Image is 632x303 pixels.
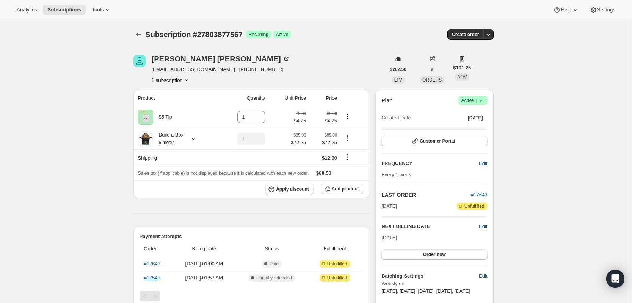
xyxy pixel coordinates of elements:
span: $101.25 [453,64,471,72]
span: Margrete Beneby [133,55,146,67]
button: Product actions [342,112,354,121]
span: Customer Portal [420,138,455,144]
span: Sales tax (if applicable) is not displayed because it is calculated with each new order. [138,171,309,176]
span: $12.00 [322,155,337,161]
span: Paid [270,261,279,267]
span: [DATE] [381,203,397,210]
span: Subscriptions [47,7,81,13]
small: $85.00 [325,133,337,137]
th: Shipping [133,149,216,166]
span: Edit [479,160,487,167]
span: 2 [431,66,433,72]
button: Settings [585,5,620,15]
h2: Plan [381,97,393,104]
span: Tools [92,7,104,13]
span: [DATE] · 01:57 AM [176,274,233,282]
span: Unfulfilled [464,203,485,209]
img: product img [138,110,153,125]
span: Fulfillment [311,245,359,253]
span: ORDERS [422,77,442,83]
span: Every 1 week [381,172,411,177]
h6: Batching Settings [381,272,479,280]
span: Created Date [381,114,411,122]
button: Subscriptions [133,29,144,40]
div: Open Intercom Messenger [606,270,624,288]
span: Analytics [17,7,37,13]
span: Unfulfilled [327,261,347,267]
span: Active [276,31,289,38]
span: | [475,97,477,104]
span: $72.25 [311,139,337,146]
span: [DATE] · 01:00 AM [176,260,233,268]
span: $4.25 [311,117,337,125]
button: Subscriptions [43,5,86,15]
a: #17643 [471,192,487,198]
span: AOV [457,74,467,80]
span: Subscription #27803877567 [146,30,243,39]
span: Apply discount [276,186,309,192]
span: [DATE] [468,115,483,121]
span: $88.50 [316,170,331,176]
th: Order [140,240,174,257]
img: product img [138,131,153,146]
button: 2 [426,64,438,75]
span: [EMAIL_ADDRESS][DOMAIN_NAME] · [PHONE_NUMBER] [152,66,290,73]
button: Product actions [152,76,190,84]
h2: Payment attempts [140,233,364,240]
span: Status [237,245,307,253]
th: Price [308,90,339,107]
h2: NEXT BILLING DATE [381,223,479,230]
button: $202.50 [386,64,411,75]
span: Help [561,7,571,13]
button: Edit [479,223,487,230]
div: Build a Box [153,131,184,146]
span: Unfulfilled [327,275,347,281]
span: $4.25 [294,117,306,125]
button: Add product [321,184,363,194]
span: Weekly on [381,280,487,287]
nav: Pagination [140,291,364,301]
button: Analytics [12,5,41,15]
span: LTV [394,77,402,83]
span: Settings [597,7,615,13]
button: Edit [474,270,492,282]
span: Active [461,97,485,104]
div: $5 Tip [153,113,172,121]
span: $202.50 [390,66,406,72]
button: Customer Portal [381,136,487,146]
button: #17643 [471,191,487,199]
button: Edit [474,157,492,170]
button: Help [549,5,583,15]
span: Partially refunded [256,275,292,281]
small: $5.00 [296,111,306,116]
span: Order now [423,251,446,257]
button: Order now [381,249,487,260]
span: Billing date [176,245,233,253]
a: #17643 [144,261,160,267]
button: Shipping actions [342,153,354,161]
button: Tools [87,5,116,15]
span: [DATE] [381,235,397,240]
span: [DATE], [DATE], [DATE], [DATE], [DATE] [381,288,470,294]
small: 6 meals [159,140,175,145]
h2: FREQUENCY [381,160,479,167]
th: Quantity [216,90,267,107]
th: Product [133,90,216,107]
button: Apply discount [265,184,314,195]
th: Unit Price [267,90,308,107]
small: $5.00 [327,111,337,116]
span: Recurring [249,31,268,38]
span: Create order [452,31,479,38]
button: Create order [447,29,483,40]
span: $72.25 [291,139,306,146]
span: Add product [332,186,359,192]
div: [PERSON_NAME] [PERSON_NAME] [152,55,290,63]
small: $85.00 [293,133,306,137]
a: #17548 [144,275,160,281]
span: Edit [479,272,487,280]
button: Product actions [342,134,354,142]
button: [DATE] [463,113,488,123]
h2: LAST ORDER [381,191,471,199]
